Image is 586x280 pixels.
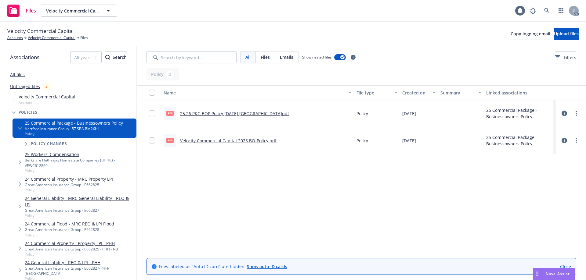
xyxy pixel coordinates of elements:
a: Report a Bug [527,5,539,17]
a: more [573,137,580,144]
a: 24 Commercial Property - MRC Property LPI [25,176,113,182]
input: Select all [149,90,155,96]
span: Policy [25,252,118,257]
button: File type [354,85,400,100]
div: Linked associations [486,90,553,96]
button: Linked associations [484,85,555,100]
span: Files labeled as "Auto ID card" are hidden. [159,263,287,270]
span: Files [80,35,88,41]
a: Untriaged files [10,83,40,90]
div: 25 Commercial Package - Businessowners Policy [486,134,553,147]
button: Created on [400,85,438,100]
button: Nova Assist [533,268,575,280]
span: Filters [564,54,576,61]
a: 24 Commercial Property - Property LPI - PHH [25,240,118,246]
a: Show auto ID cards [247,264,287,269]
a: 24 Commercial Flood - MRC REO & LPI Flood [25,221,114,227]
a: Switch app [555,5,567,17]
input: Search by keyword... [146,51,237,63]
div: Great American Insurance Group - E662825 - PHH - NB [25,246,118,252]
span: Files [261,54,270,60]
div: Search [105,51,127,63]
span: Nova Assist [546,271,570,276]
div: Great American Insurance Group - E662827 [25,208,134,213]
a: All files [10,72,25,77]
a: Accounts [7,35,23,41]
span: Policy changes [31,142,67,146]
a: 25 26 PKG BOP Policy [DATE] [GEOGRAPHIC_DATA]pdf [180,111,289,116]
span: Policy [25,187,113,193]
button: Copy logging email [511,28,550,40]
a: 25 Commercial Package - Businessowners Policy [25,120,123,126]
div: Name [164,90,345,96]
div: Hartford Insurance Group - 57 SBA BM2XHL [25,126,123,131]
span: Policy [25,232,114,238]
span: Policy [25,168,134,173]
input: Toggle Row Selected [149,110,155,116]
button: SearchSearch [105,51,127,63]
span: Velocity Commercial Capital [19,94,75,100]
div: File type [356,90,391,96]
a: 24 General Liability - REO & LPI - PHH [25,259,134,266]
span: Show nested files [302,55,332,60]
span: pdf [166,111,174,115]
input: Toggle Row Selected [149,137,155,144]
div: Summary [440,90,475,96]
a: more [573,110,580,117]
span: Filters [555,54,576,61]
a: 25 Workers' Compensation [25,151,134,158]
span: Account [19,100,75,105]
span: Associations [10,53,39,61]
span: Files [26,8,36,13]
a: Close [560,263,571,270]
span: Copy logging email [511,31,550,37]
div: Great American Insurance Group - E662825 [25,182,113,187]
div: Great American Insurance Group - E662828 [25,227,114,232]
div: 25 Commercial Package - Businessowners Policy [486,107,553,120]
div: Great American Insurance Group - E662827-PHH-[GEOGRAPHIC_DATA] [25,266,134,276]
span: Policy [356,137,368,144]
span: Velocity Commercial Capital [46,8,99,14]
a: Velocity Commercial Capital [28,35,75,41]
span: Policy [25,213,134,218]
div: Drag to move [533,268,541,280]
span: All [245,54,251,60]
div: Created on [402,90,429,96]
div: Berkshire Hathaway Homestate Companies (BHHC) - VEWC612860 [25,158,134,168]
a: Velocity Commercial Capital 2025 BO-Policy.pdf [180,138,277,144]
button: Velocity Commercial Capital [41,5,117,17]
a: Search [541,5,553,17]
svg: Search [105,55,110,60]
a: Files [5,2,38,19]
span: Policies [19,111,38,114]
a: 24 General Liability - MRC General Liability - REO & LPI [25,195,134,208]
span: Policy [356,110,368,117]
button: Filters [555,51,576,63]
span: Emails [280,54,293,60]
div: 2 [42,83,51,90]
span: Velocity Commercial Capital [7,27,74,35]
button: Upload files [554,28,579,40]
span: [DATE] [402,110,416,117]
button: Summary [438,85,484,100]
span: Upload files [554,31,579,37]
span: pdf [166,138,174,143]
span: Policy [25,131,123,136]
span: [DATE] [402,137,416,144]
button: Name [161,85,354,100]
